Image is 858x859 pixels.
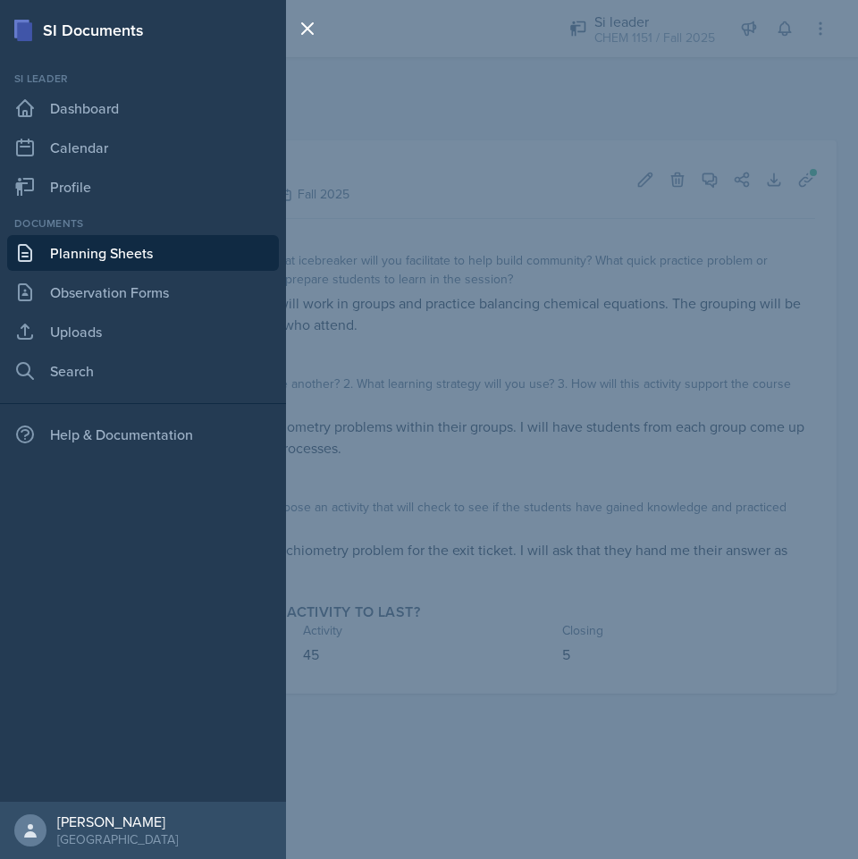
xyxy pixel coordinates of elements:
div: Help & Documentation [7,417,279,452]
a: Search [7,353,279,389]
a: Calendar [7,130,279,165]
div: [GEOGRAPHIC_DATA] [57,830,178,848]
div: Documents [7,215,279,232]
a: Uploads [7,314,279,349]
a: Profile [7,169,279,205]
a: Observation Forms [7,274,279,310]
a: Planning Sheets [7,235,279,271]
div: Si leader [7,71,279,87]
a: Dashboard [7,90,279,126]
div: [PERSON_NAME] [57,813,178,830]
